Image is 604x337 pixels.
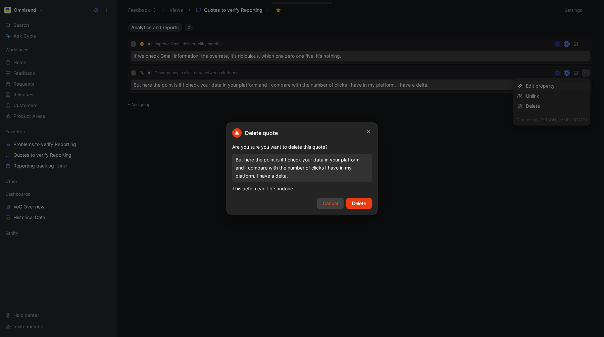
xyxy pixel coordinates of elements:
span: Cancel [323,199,338,207]
span: Delete [352,199,366,207]
div: Are you sure you want to delete this quote? This action can't be undone. [232,143,372,193]
h2: Delete quote [232,128,278,138]
button: Delete [346,198,372,209]
button: Cancel [317,198,344,209]
div: But here the point is if I check your data in your platform and I compare with the number of clic... [236,156,368,180]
